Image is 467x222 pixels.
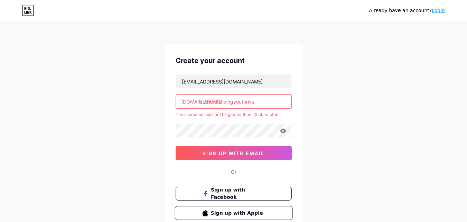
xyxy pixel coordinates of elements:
button: Sign up with Apple [175,206,292,220]
button: sign up with email [176,146,292,160]
button: Sign up with Facebook [176,187,292,201]
div: Already have an account? [369,7,445,14]
input: Email [176,74,291,88]
input: username [176,95,291,108]
span: sign up with email [203,150,264,156]
div: [DOMAIN_NAME]/ [181,98,222,105]
a: Sign up with Apple [176,206,292,220]
div: The username must not be greater than 20 characters. [176,112,292,118]
span: Sign up with Apple [211,209,265,216]
span: Sign up with Facebook [211,186,264,201]
a: Login [432,8,445,13]
div: Create your account [176,55,292,66]
div: Or [231,168,236,176]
